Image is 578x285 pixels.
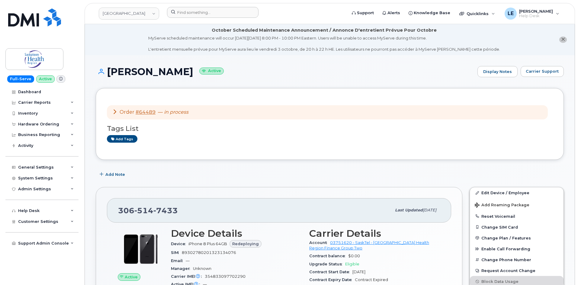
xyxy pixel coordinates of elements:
[96,66,474,77] h1: [PERSON_NAME]
[171,242,188,246] span: Device
[481,247,530,251] span: Enable Call Forwarding
[309,270,352,274] span: Contract Start Date
[182,250,236,255] span: 89302780201323134076
[212,27,437,33] div: October Scheduled Maintenance Announcement / Annonce D'entretient Prévue Pour Octobre
[105,172,125,177] span: Add Note
[205,274,246,279] span: 354833097702290
[199,68,224,74] small: Active
[470,265,564,276] button: Request Account Change
[309,240,330,245] span: Account
[188,242,227,246] span: iPhone 8 Plus 64GB
[164,109,188,115] em: in process
[232,241,259,247] span: Redeploying
[107,125,553,132] h3: Tags List
[470,233,564,243] button: Change Plan / Features
[395,208,423,212] span: Last updated
[423,208,436,212] span: [DATE]
[355,277,388,282] span: Contract Expired
[470,254,564,265] button: Change Phone Number
[470,211,564,222] button: Reset Voicemail
[153,206,178,215] span: 7433
[348,254,360,258] span: $0.00
[96,169,130,180] button: Add Note
[171,258,186,263] span: Email
[171,274,205,279] span: Carrier IMEI
[158,109,188,115] span: —
[552,259,573,280] iframe: Messenger Launcher
[148,35,500,52] div: MyServe scheduled maintenance will occur [DATE][DATE] 8:00 PM - 10:00 PM Eastern. Users will be u...
[345,262,359,266] span: Eligible
[136,109,156,115] a: #64489
[193,266,211,271] span: Unknown
[309,254,348,258] span: Contract balance
[475,203,529,208] span: Add Roaming Package
[521,66,564,77] button: Carrier Support
[470,222,564,233] button: Change SIM Card
[171,250,182,255] span: SIM
[352,270,365,274] span: [DATE]
[559,36,567,43] button: close notification
[309,262,345,266] span: Upgrade Status
[526,68,559,74] span: Carrier Support
[118,206,178,215] span: 306
[481,236,531,240] span: Change Plan / Features
[125,274,138,280] span: Active
[470,187,564,198] a: Edit Device / Employee
[171,266,193,271] span: Manager
[309,277,355,282] span: Contract Expiry Date
[470,198,564,211] button: Add Roaming Package
[186,258,190,263] span: —
[107,135,137,143] a: Add tags
[309,228,440,239] h3: Carrier Details
[171,228,302,239] h3: Device Details
[134,206,153,215] span: 514
[123,231,159,267] img: image20231002-4137094-1wnkxpl.jpeg
[477,66,518,78] a: Display Notes
[120,109,134,115] span: Order
[470,243,564,254] button: Enable Call Forwarding
[309,240,429,250] a: 03751620 - SaskTel - [GEOGRAPHIC_DATA] Health Region Finance Group Two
